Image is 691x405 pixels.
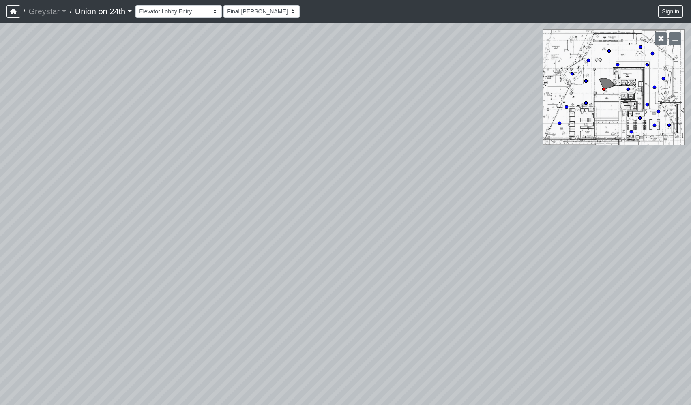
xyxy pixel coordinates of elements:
[28,3,67,19] a: Greystar
[658,5,683,18] button: Sign in
[6,389,56,405] iframe: Ybug feedback widget
[67,3,75,19] span: /
[20,3,28,19] span: /
[75,3,133,19] a: Union on 24th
